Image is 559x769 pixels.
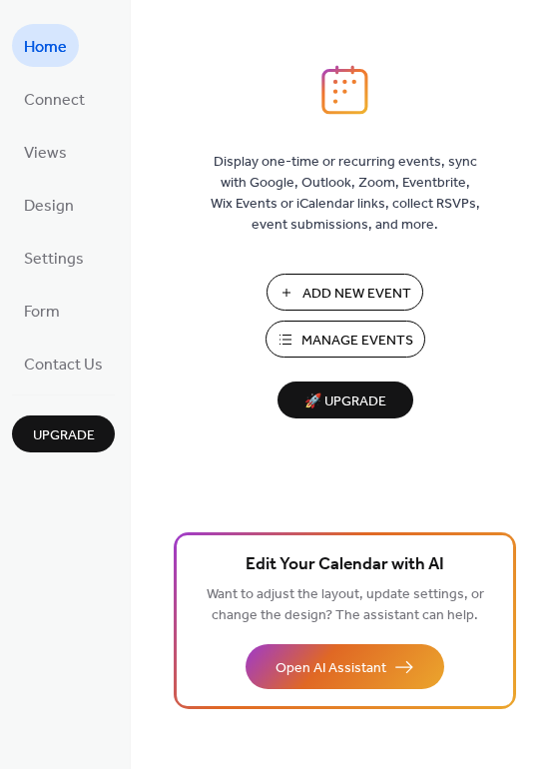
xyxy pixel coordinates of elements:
[33,425,95,446] span: Upgrade
[12,236,96,279] a: Settings
[246,551,444,579] span: Edit Your Calendar with AI
[12,130,79,173] a: Views
[321,65,367,115] img: logo_icon.svg
[289,388,401,415] span: 🚀 Upgrade
[12,415,115,452] button: Upgrade
[24,32,67,63] span: Home
[12,24,79,67] a: Home
[266,321,425,358] button: Manage Events
[24,350,103,381] span: Contact Us
[301,331,413,352] span: Manage Events
[246,644,444,689] button: Open AI Assistant
[24,138,67,169] span: Views
[12,289,72,332] a: Form
[207,581,484,629] span: Want to adjust the layout, update settings, or change the design? The assistant can help.
[12,183,86,226] a: Design
[24,297,60,328] span: Form
[278,382,413,418] button: 🚀 Upgrade
[24,85,85,116] span: Connect
[12,342,115,384] a: Contact Us
[24,244,84,275] span: Settings
[302,284,411,305] span: Add New Event
[24,191,74,222] span: Design
[276,658,386,679] span: Open AI Assistant
[12,77,97,120] a: Connect
[267,274,423,311] button: Add New Event
[211,152,480,236] span: Display one-time or recurring events, sync with Google, Outlook, Zoom, Eventbrite, Wix Events or ...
